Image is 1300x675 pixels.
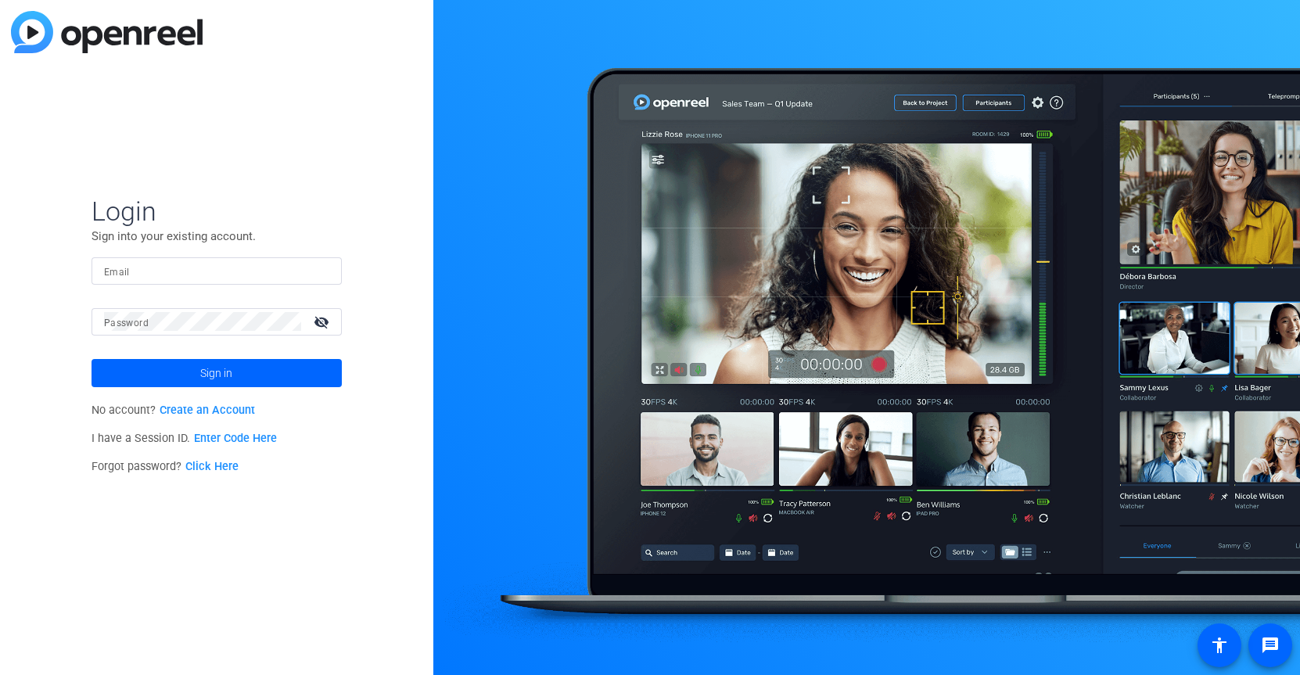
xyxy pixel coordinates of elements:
[194,432,277,445] a: Enter Code Here
[185,460,239,473] a: Click Here
[11,11,203,53] img: blue-gradient.svg
[92,432,277,445] span: I have a Session ID.
[1210,636,1229,655] mat-icon: accessibility
[92,460,239,473] span: Forgot password?
[1261,636,1280,655] mat-icon: message
[104,261,329,280] input: Enter Email Address
[304,311,342,333] mat-icon: visibility_off
[92,228,342,245] p: Sign into your existing account.
[160,404,255,417] a: Create an Account
[92,359,342,387] button: Sign in
[200,354,232,393] span: Sign in
[92,404,255,417] span: No account?
[104,267,130,278] mat-label: Email
[92,195,342,228] span: Login
[104,318,149,329] mat-label: Password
